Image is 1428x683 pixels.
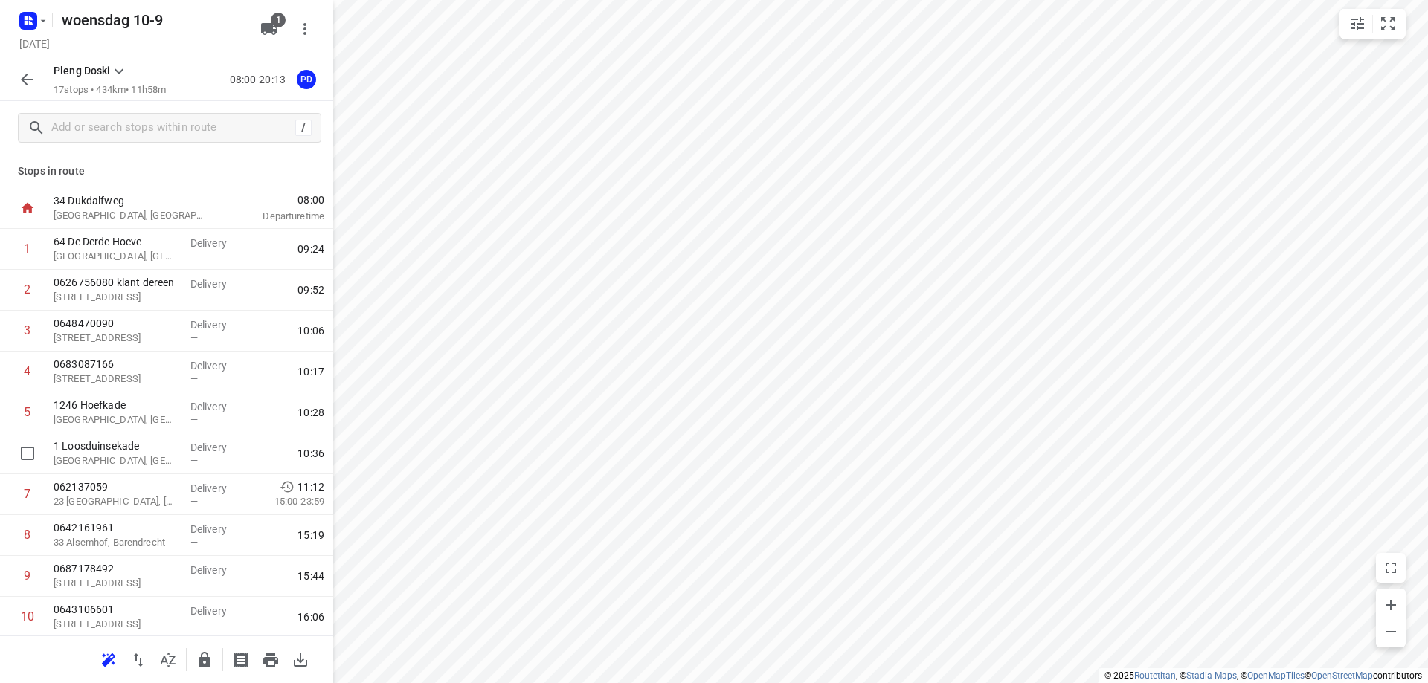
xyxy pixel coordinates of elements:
p: 34 Dukdalfweg [54,193,208,208]
p: 0683087166 [54,357,178,372]
p: Delivery [190,358,245,373]
div: 5 [24,405,30,419]
span: — [190,577,198,589]
span: 10:28 [297,405,324,420]
p: 1246 Hoefkade [54,398,178,412]
span: — [190,373,198,384]
p: 17 stops • 434km • 11h58m [54,83,166,97]
span: Download route [286,652,315,666]
p: [GEOGRAPHIC_DATA], [GEOGRAPHIC_DATA] [54,412,178,427]
p: Departure time [226,209,324,224]
p: 14 Taselaarstraat, Rotterdam [54,617,178,632]
p: Delivery [190,603,245,618]
p: [GEOGRAPHIC_DATA], [GEOGRAPHIC_DATA] [54,453,178,468]
svg: Early [280,479,295,494]
span: Reoptimize route [94,652,123,666]
span: 10:36 [297,446,324,461]
div: 8 [24,528,30,542]
p: 0648470090 [54,316,178,331]
button: Fit zoom [1373,9,1403,39]
div: 10 [21,609,34,624]
li: © 2025 , © , © © contributors [1104,670,1422,681]
p: 0687178492 [54,561,178,576]
span: Reverse route [123,652,153,666]
a: Stadia Maps [1186,670,1237,681]
span: Sort by time window [153,652,183,666]
span: — [190,250,198,262]
button: PD [292,65,321,94]
div: 9 [24,569,30,583]
span: — [190,455,198,466]
p: Delivery [190,317,245,332]
span: 10:06 [297,323,324,338]
p: [GEOGRAPHIC_DATA], [GEOGRAPHIC_DATA] [54,208,208,223]
h5: Project date [13,35,56,52]
p: 062137059 [54,479,178,494]
p: [STREET_ADDRESS] [54,372,178,386]
button: 1 [254,14,284,44]
span: — [190,332,198,343]
p: 33 Alsemhof, Barendrecht [54,535,178,550]
p: Delivery [190,440,245,455]
p: [GEOGRAPHIC_DATA], [GEOGRAPHIC_DATA] [54,249,178,264]
p: Delivery [190,276,245,291]
span: 16:06 [297,609,324,624]
p: Pleng Doski [54,63,110,79]
p: 1 Loosduinsekade [54,438,178,453]
div: / [295,120,312,136]
span: — [190,537,198,548]
span: 10:17 [297,364,324,379]
span: Print shipping labels [226,652,256,666]
p: Delivery [190,236,245,250]
p: 23 Portlandstraat, Rotterdam [54,494,178,509]
span: — [190,496,198,507]
p: 0642161961 [54,520,178,535]
p: 98 Van Heurnstraat, Voorburg [54,331,178,346]
div: PD [297,70,316,89]
p: Delivery [190,481,245,496]
span: 11:12 [297,479,324,494]
span: 08:00 [226,192,324,207]
button: More [290,14,320,44]
p: 0643106601 [54,602,178,617]
span: — [190,618,198,629]
span: Print route [256,652,286,666]
p: Delivery [190,399,245,414]
span: — [190,414,198,425]
a: OpenStreetMap [1311,670,1373,681]
p: 103 Fregatsingel, Den Haag [54,290,178,305]
p: Delivery [190,522,245,537]
div: 4 [24,364,30,378]
span: 15:44 [297,569,324,583]
p: Delivery [190,563,245,577]
span: 1 [271,13,286,27]
span: Select [13,438,42,468]
span: — [190,291,198,302]
div: 3 [24,323,30,337]
div: 2 [24,282,30,297]
p: 08:00-20:13 [230,72,292,88]
div: 1 [24,242,30,256]
p: 92 Badhuisstraat, Papendrecht [54,576,178,591]
p: 15:00-23:59 [251,494,324,509]
p: 0626756080 klant dereen [54,275,178,290]
a: OpenMapTiles [1247,670,1305,681]
h5: woensdag 10-9 [56,8,248,32]
p: Stops in route [18,164,315,179]
span: 09:52 [297,282,324,297]
input: Add or search stops within route [51,117,295,140]
span: 15:19 [297,528,324,543]
div: small contained button group [1339,9,1406,39]
button: Lock route [190,645,219,675]
div: 7 [24,487,30,501]
span: 09:24 [297,242,324,256]
a: Routetitan [1134,670,1176,681]
p: 64 De Derde Hoeve [54,234,178,249]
